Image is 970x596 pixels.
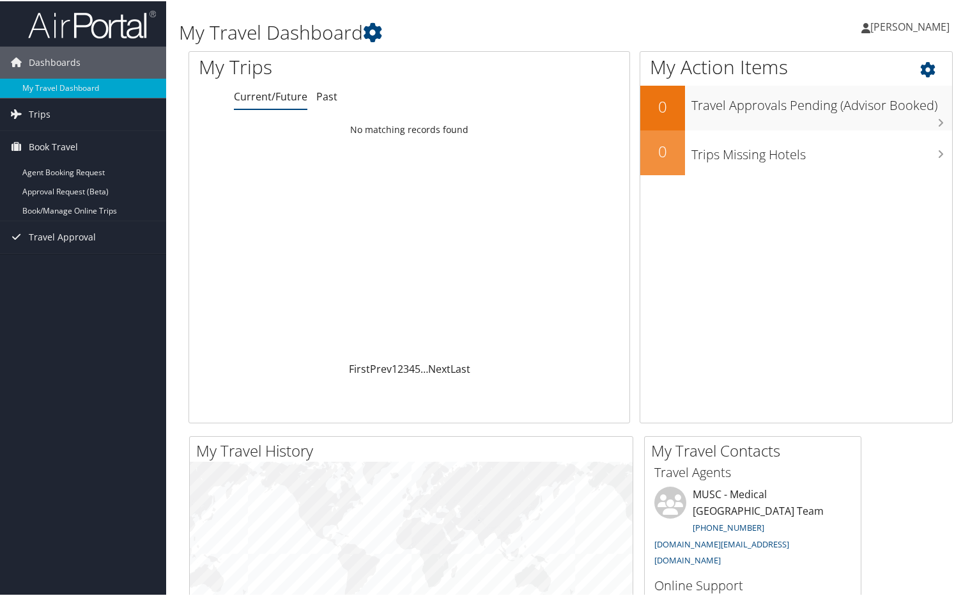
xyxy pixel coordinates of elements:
a: Current/Future [234,88,307,102]
a: 1 [392,361,397,375]
td: No matching records found [189,117,629,140]
h1: My Action Items [640,52,952,79]
a: 4 [409,361,415,375]
a: 3 [403,361,409,375]
h2: My Travel History [196,439,633,460]
span: Travel Approval [29,220,96,252]
a: 0Trips Missing Hotels [640,129,952,174]
span: Book Travel [29,130,78,162]
span: Dashboards [29,45,81,77]
h2: My Travel Contacts [651,439,861,460]
a: Prev [370,361,392,375]
a: Past [316,88,337,102]
a: [PERSON_NAME] [861,6,962,45]
h2: 0 [640,139,685,161]
a: First [349,361,370,375]
span: [PERSON_NAME] [870,19,950,33]
h3: Travel Agents [654,462,851,480]
h1: My Travel Dashboard [179,18,701,45]
h3: Online Support [654,576,851,593]
h3: Travel Approvals Pending (Advisor Booked) [691,89,952,113]
a: 2 [397,361,403,375]
a: [DOMAIN_NAME][EMAIL_ADDRESS][DOMAIN_NAME] [654,537,789,565]
a: Last [450,361,470,375]
span: … [420,361,428,375]
a: 0Travel Approvals Pending (Advisor Booked) [640,84,952,129]
img: airportal-logo.png [28,8,156,38]
h3: Trips Missing Hotels [691,138,952,162]
a: [PHONE_NUMBER] [693,521,764,532]
li: MUSC - Medical [GEOGRAPHIC_DATA] Team [648,485,858,570]
span: Trips [29,97,50,129]
a: Next [428,361,450,375]
h2: 0 [640,95,685,116]
h1: My Trips [199,52,436,79]
a: 5 [415,361,420,375]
